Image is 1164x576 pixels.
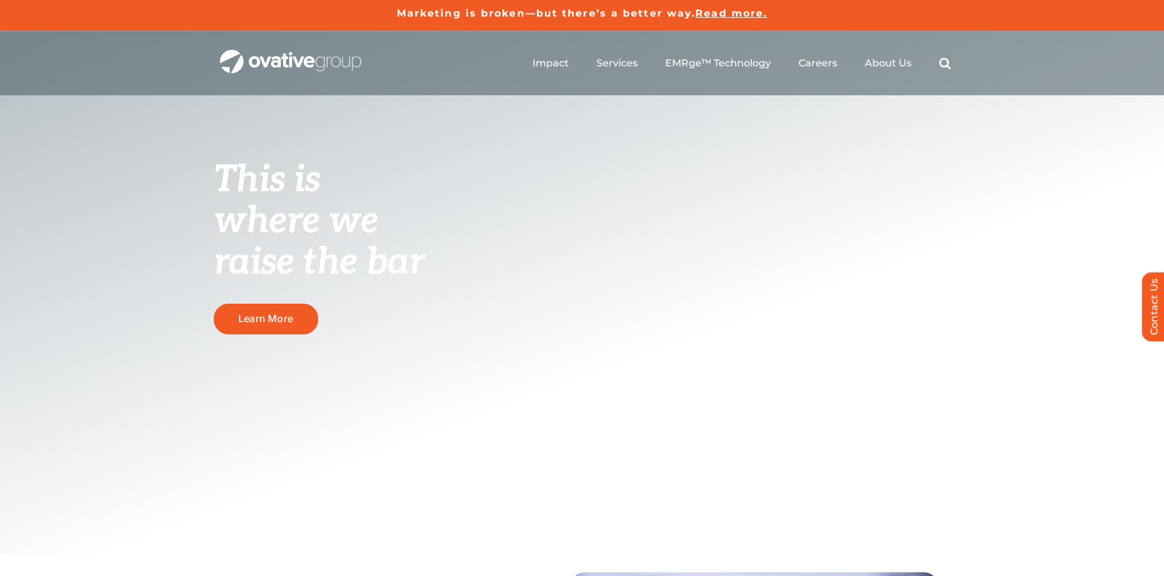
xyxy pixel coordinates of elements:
[214,158,321,202] span: This is
[695,7,767,19] a: Read more.
[214,199,424,285] span: where we raise the bar
[596,57,638,69] a: Services
[214,304,318,334] a: Learn More
[238,313,293,325] span: Learn More
[533,57,569,69] a: Impact
[865,57,912,69] a: About Us
[397,7,696,19] a: Marketing is broken—but there’s a better way.
[533,44,951,83] nav: Menu
[799,57,837,69] a: Careers
[220,49,361,60] a: OG_Full_horizontal_WHT
[939,57,951,69] a: Search
[665,57,771,69] a: EMRge™ Technology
